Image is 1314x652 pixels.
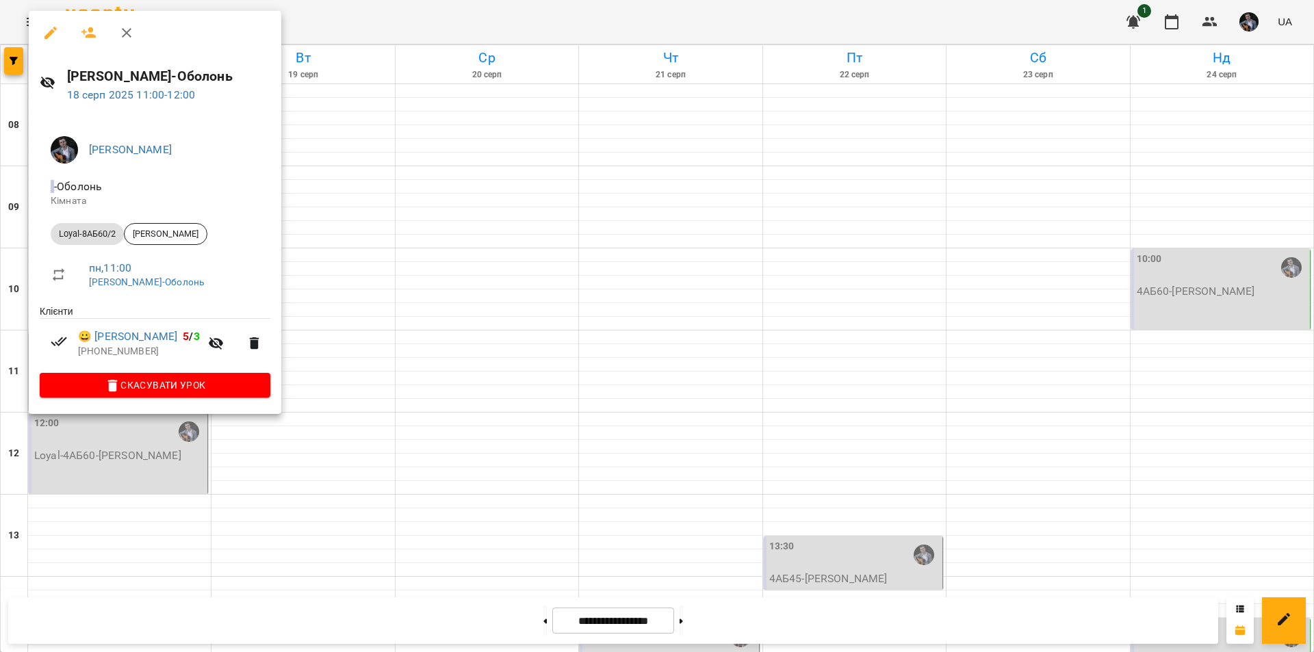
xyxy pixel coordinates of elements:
p: [PHONE_NUMBER] [78,345,200,358]
p: Кімната [51,194,259,208]
span: 5 [183,330,189,343]
div: [PERSON_NAME] [124,223,207,245]
svg: Візит сплачено [51,333,67,350]
span: 3 [194,330,200,343]
span: Loyal-8АБ60/2 [51,228,124,240]
span: Скасувати Урок [51,377,259,393]
button: Скасувати Урок [40,373,270,397]
a: пн , 11:00 [89,261,131,274]
h6: [PERSON_NAME]-Оболонь [67,66,271,87]
a: [PERSON_NAME]-Оболонь [89,276,204,287]
ul: Клієнти [40,304,270,373]
a: 😀 [PERSON_NAME] [78,328,177,345]
span: - Оболонь [51,180,105,193]
img: d409717b2cc07cfe90b90e756120502c.jpg [51,136,78,164]
a: 18 серп 2025 11:00-12:00 [67,88,196,101]
span: [PERSON_NAME] [125,228,207,240]
b: / [183,330,199,343]
a: [PERSON_NAME] [89,143,172,156]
